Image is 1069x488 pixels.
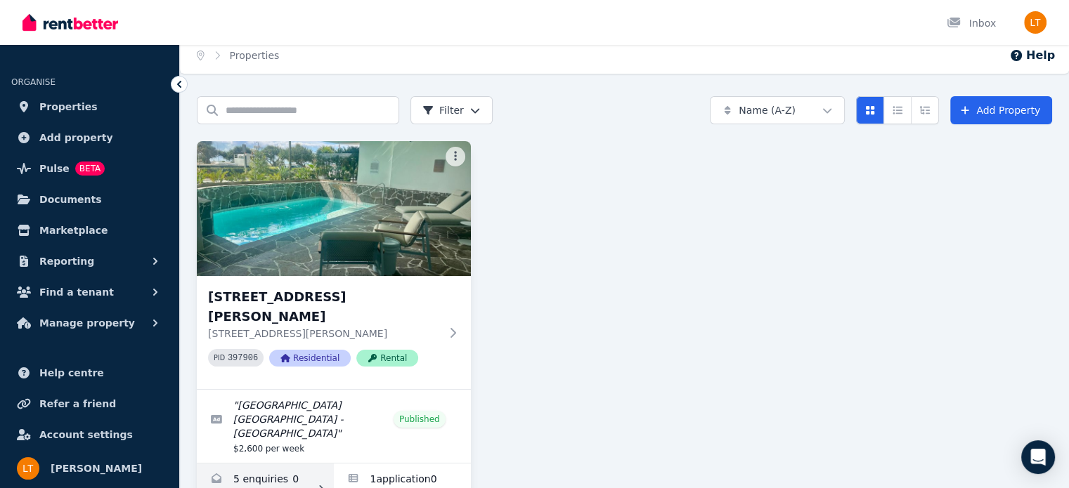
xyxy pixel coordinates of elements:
h3: [STREET_ADDRESS][PERSON_NAME] [208,287,440,327]
button: Help [1009,47,1055,64]
span: Add property [39,129,113,146]
a: PulseBETA [11,154,168,183]
code: 397906 [228,353,258,363]
div: Inbox [947,16,996,30]
span: [PERSON_NAME] [51,460,142,477]
img: Unit 603/4 Musgrave St, Coolangatta [197,141,471,276]
span: ORGANISE [11,77,56,87]
button: Manage property [11,309,168,337]
a: Properties [230,50,280,61]
span: Manage property [39,315,135,331]
span: Find a tenant [39,284,114,301]
span: Rental [356,350,418,367]
button: Find a tenant [11,278,168,306]
img: RentBetter [22,12,118,33]
img: Leanne Taylor [17,457,39,480]
div: View options [856,96,939,124]
a: Refer a friend [11,390,168,418]
a: Add property [11,124,168,152]
span: Marketplace [39,222,108,239]
nav: Breadcrumb [180,37,296,74]
a: Edit listing: Monterey Apartment Coolangatta - Kirra Beach [197,390,471,463]
img: Leanne Taylor [1024,11,1047,34]
button: Name (A-Z) [710,96,845,124]
small: PID [214,354,225,362]
span: Reporting [39,253,94,270]
span: Residential [269,350,351,367]
a: Unit 603/4 Musgrave St, Coolangatta[STREET_ADDRESS][PERSON_NAME][STREET_ADDRESS][PERSON_NAME]PID ... [197,141,471,389]
button: Expanded list view [911,96,939,124]
a: Help centre [11,359,168,387]
span: Properties [39,98,98,115]
span: Documents [39,191,102,208]
button: More options [446,147,465,166]
button: Reporting [11,247,168,275]
span: Help centre [39,364,104,381]
span: Refer a friend [39,395,116,412]
span: Pulse [39,160,70,177]
span: BETA [75,161,105,176]
a: Properties [11,93,168,121]
span: Name (A-Z) [739,103,796,117]
a: Documents [11,185,168,213]
div: Open Intercom Messenger [1021,440,1055,474]
a: Add Property [950,96,1052,124]
button: Filter [410,96,493,124]
button: Card view [856,96,884,124]
a: Account settings [11,421,168,449]
span: Filter [422,103,464,117]
button: Compact list view [883,96,912,124]
a: Marketplace [11,216,168,244]
span: Account settings [39,426,133,443]
p: [STREET_ADDRESS][PERSON_NAME] [208,327,440,341]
